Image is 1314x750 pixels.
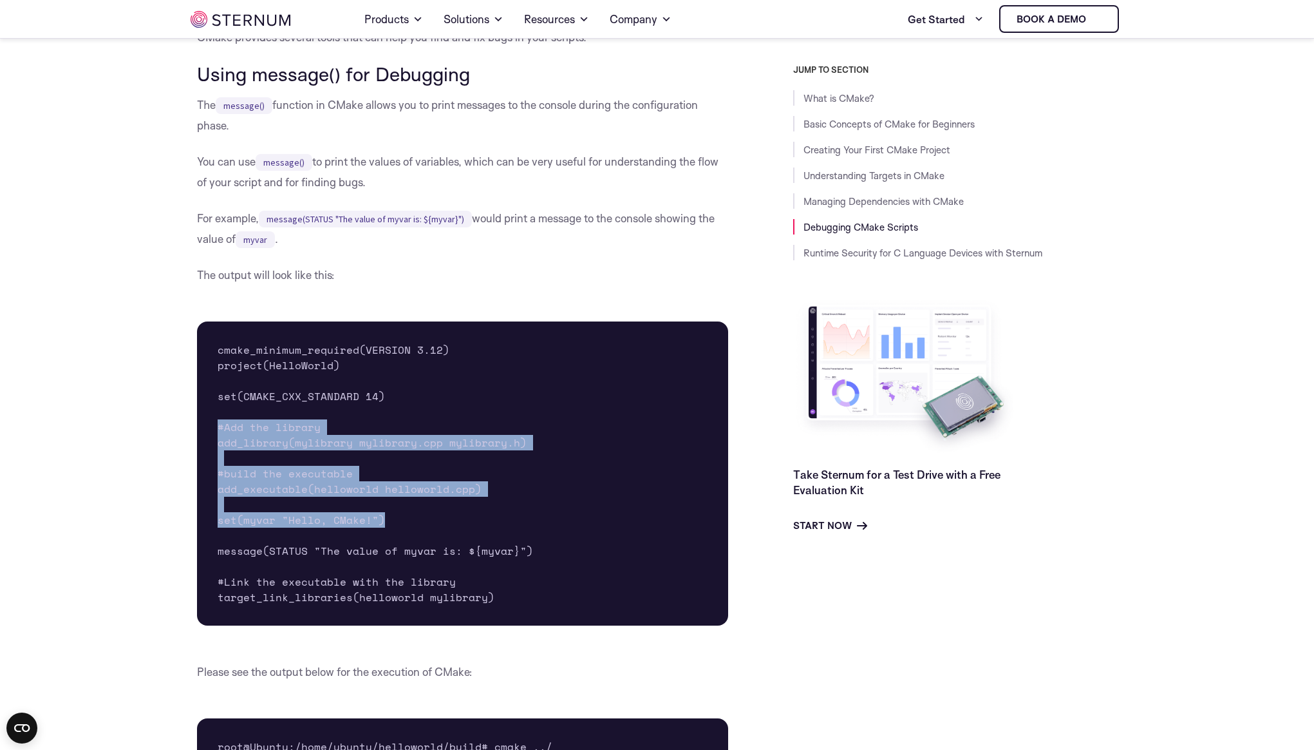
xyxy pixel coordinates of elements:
a: Debugging CMake Scripts [803,221,918,233]
img: sternum iot [1091,14,1102,24]
a: Company [610,1,671,37]
h3: Using message() for Debugging [197,63,729,85]
code: message() [256,154,312,171]
p: You can use to print the values of variables, which can be very useful for understanding the flow... [197,151,729,193]
a: Products [364,1,423,37]
img: Take Sternum for a Test Drive with a Free Evaluation Kit [793,296,1018,457]
p: Please see the output below for the execution of CMake: [197,662,729,682]
a: Take Sternum for a Test Drive with a Free Evaluation Kit [793,468,1000,497]
a: Managing Dependencies with CMake [803,195,964,207]
pre: cmake_minimum_required(VERSION 3.12) project(HelloWorld) set(CMAKE_CXX_STANDARD 14) #Add the libr... [197,322,729,626]
button: Open CMP widget [6,713,37,744]
p: The function in CMake allows you to print messages to the console during the configuration phase. [197,95,729,136]
a: Solutions [444,1,503,37]
a: Get Started [908,6,984,32]
p: For example, would print a message to the console showing the value of . [197,208,729,249]
a: Resources [524,1,589,37]
code: message(STATUS "The value of myvar is: ${myvar}") [259,211,472,227]
a: Start Now [793,518,867,534]
a: Basic Concepts of CMake for Beginners [803,118,975,130]
a: What is CMake? [803,92,874,104]
code: message() [216,97,272,114]
p: The output will look like this: [197,265,729,285]
h3: JUMP TO SECTION [793,64,1124,75]
a: Understanding Targets in CMake [803,169,944,182]
a: Book a demo [999,5,1119,33]
code: myvar [236,231,275,248]
img: sternum iot [191,11,290,28]
a: Runtime Security for C Language Devices with Sternum [803,247,1042,259]
a: Creating Your First CMake Project [803,144,950,156]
